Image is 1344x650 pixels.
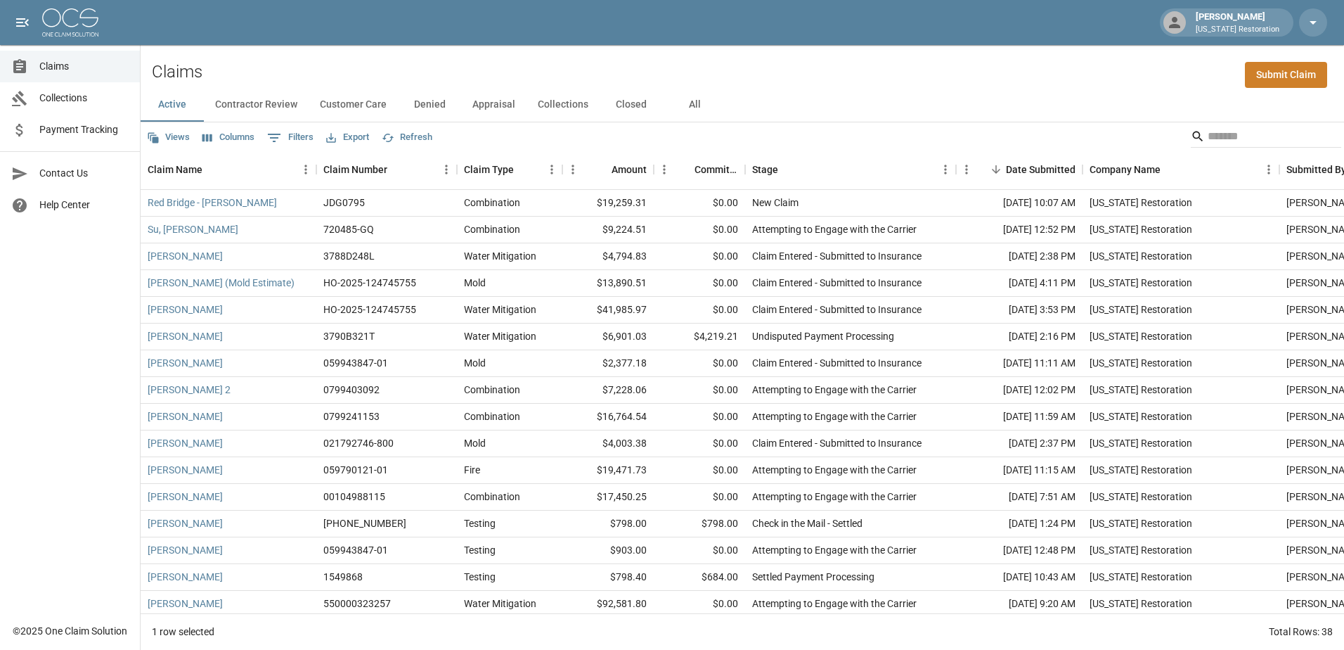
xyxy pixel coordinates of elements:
div: $7,228.06 [562,377,654,404]
div: Search [1191,125,1341,151]
div: Undisputed Payment Processing [752,329,894,343]
div: Claim Number [316,150,457,189]
button: Refresh [378,127,436,148]
div: Oregon Restoration [1090,196,1192,210]
a: Red Bridge - [PERSON_NAME] [148,196,277,210]
div: Attempting to Engage with the Carrier [752,543,917,557]
div: Mold [464,436,486,450]
button: Sort [514,160,534,179]
div: Claim Type [464,150,514,189]
button: Menu [562,159,583,180]
a: [PERSON_NAME] 2 [148,383,231,397]
a: [PERSON_NAME] [148,436,223,450]
div: $19,259.31 [562,190,654,217]
div: Testing [464,570,496,584]
div: Oregon Restoration [1090,356,1192,370]
div: [DATE] 9:20 AM [956,591,1083,618]
div: $798.00 [654,511,745,537]
div: [DATE] 12:52 PM [956,217,1083,243]
button: Menu [436,159,457,180]
a: [PERSON_NAME] [148,329,223,343]
div: [DATE] 7:51 AM [956,484,1083,511]
div: $0.00 [654,591,745,618]
a: [PERSON_NAME] [148,490,223,504]
div: Oregon Restoration [1090,463,1192,477]
div: $4,003.38 [562,431,654,457]
div: Claim Name [148,150,202,189]
button: Customer Care [309,88,398,122]
div: $4,219.21 [654,324,745,350]
div: $41,985.97 [562,297,654,324]
div: $0.00 [654,270,745,297]
div: $0.00 [654,431,745,457]
div: [DATE] 10:43 AM [956,564,1083,591]
button: Menu [935,159,956,180]
button: Denied [398,88,461,122]
div: [DATE] 11:15 AM [956,457,1083,484]
span: Payment Tracking [39,122,129,137]
div: Committed Amount [694,150,738,189]
button: open drawer [8,8,37,37]
div: Oregon Restoration [1090,222,1192,236]
div: Oregon Restoration [1090,436,1192,450]
div: $13,890.51 [562,270,654,297]
div: Attempting to Engage with the Carrier [752,222,917,236]
div: 059943847-01 [323,543,388,557]
div: $903.00 [562,537,654,564]
div: Oregon Restoration [1090,249,1192,263]
div: 0799241153 [323,409,380,423]
div: [DATE] 10:07 AM [956,190,1083,217]
div: Water Mitigation [464,249,536,263]
a: [PERSON_NAME] [148,543,223,557]
a: [PERSON_NAME] [148,302,223,317]
div: 059943847-01 [323,356,388,370]
span: Claims [39,59,129,74]
div: Testing [464,543,496,557]
div: $0.00 [654,217,745,243]
div: Total Rows: 38 [1269,625,1333,639]
div: Claim Entered - Submitted to Insurance [752,436,922,450]
div: $0.00 [654,404,745,431]
button: Contractor Review [204,88,309,122]
div: Oregon Restoration [1090,276,1192,290]
div: $0.00 [654,537,745,564]
a: [PERSON_NAME] [148,516,223,530]
div: Fire [464,463,480,477]
div: Oregon Restoration [1090,543,1192,557]
div: Combination [464,196,520,210]
div: Combination [464,383,520,397]
div: 550000323257 [323,597,391,611]
div: Claim Entered - Submitted to Insurance [752,276,922,290]
div: $16,764.54 [562,404,654,431]
h2: Claims [152,62,202,82]
div: $0.00 [654,350,745,377]
button: All [663,88,726,122]
div: Company Name [1083,150,1279,189]
div: Committed Amount [654,150,745,189]
div: [PERSON_NAME] [1190,10,1285,35]
div: Attempting to Engage with the Carrier [752,597,917,611]
div: Attempting to Engage with the Carrier [752,409,917,423]
div: Claim Number [323,150,387,189]
div: Combination [464,490,520,504]
div: [DATE] 2:37 PM [956,431,1083,457]
button: Show filters [264,127,317,149]
div: Claim Entered - Submitted to Insurance [752,249,922,263]
div: 021792746-800 [323,436,394,450]
div: Claim Entered - Submitted to Insurance [752,302,922,317]
div: Mold [464,276,486,290]
button: Views [143,127,193,148]
div: 1549868 [323,570,363,584]
div: Oregon Restoration [1090,383,1192,397]
a: [PERSON_NAME] [148,249,223,263]
div: Water Mitigation [464,597,536,611]
div: 059790121-01 [323,463,388,477]
div: [DATE] 2:38 PM [956,243,1083,270]
div: 720485-GQ [323,222,374,236]
a: [PERSON_NAME] [148,409,223,423]
div: $684.00 [654,564,745,591]
button: Sort [592,160,612,179]
button: Sort [387,160,407,179]
div: $19,471.73 [562,457,654,484]
button: Menu [956,159,977,180]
